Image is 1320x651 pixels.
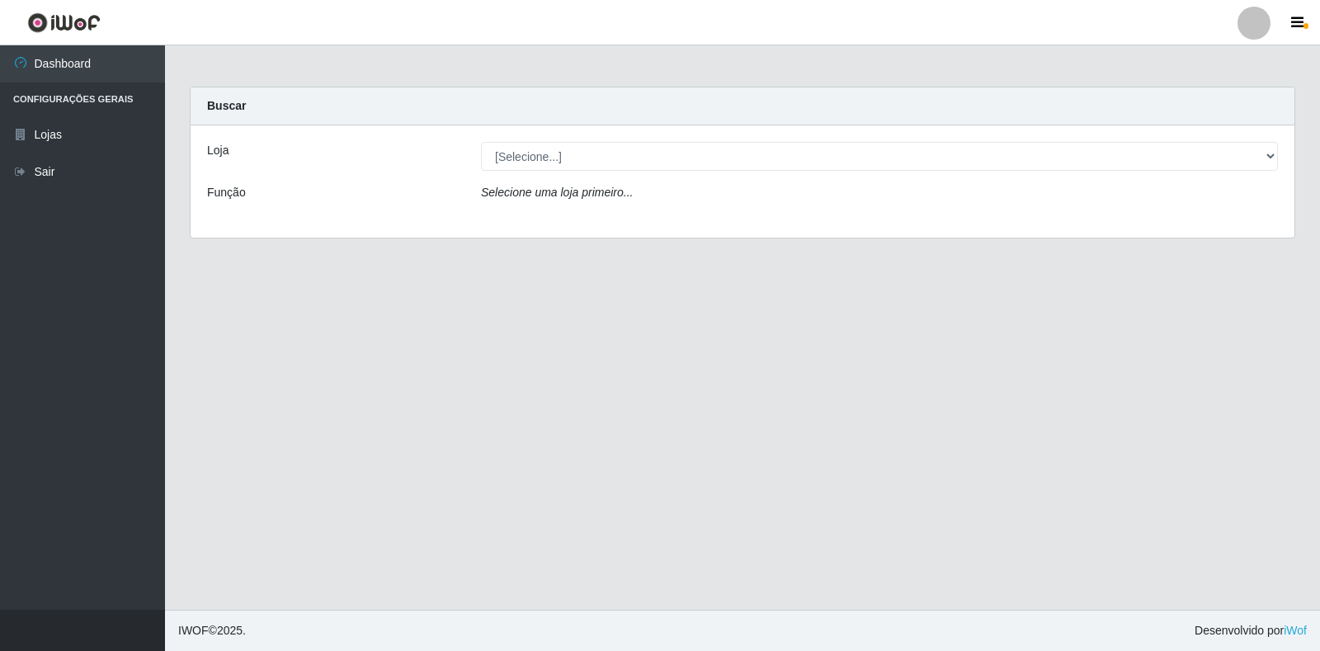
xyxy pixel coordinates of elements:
span: Desenvolvido por [1195,622,1307,639]
img: CoreUI Logo [27,12,101,33]
span: © 2025 . [178,622,246,639]
label: Função [207,184,246,201]
a: iWof [1284,624,1307,637]
span: IWOF [178,624,209,637]
strong: Buscar [207,99,246,112]
label: Loja [207,142,229,159]
i: Selecione uma loja primeiro... [481,186,633,199]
